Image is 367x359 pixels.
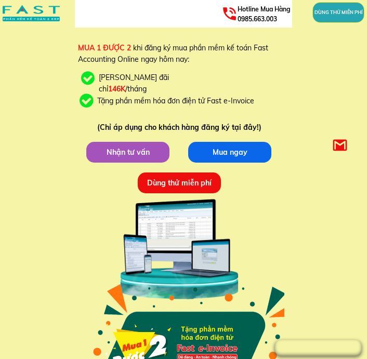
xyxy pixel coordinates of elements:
p: Nhận tư vấn [86,142,169,163]
div: Tặng phần mềm hóa đơn điện tử Fast e-Invoice [97,95,305,107]
div: [PERSON_NAME] đãi chỉ /tháng [99,72,197,95]
span: MUA 1 ĐƯỢC 2 [78,43,131,52]
span: khi đăng ký mua phần mềm kế toán Fast Accounting Online ngay hôm nay: [78,43,268,64]
span: Hotline Mua Hàng [238,5,290,13]
h3: 0985.663.003 [238,4,295,24]
p: Mua ngay [188,142,271,163]
p: DÙNG THỬ MIỄN PHÍ [313,3,364,22]
span: 146K [108,84,125,94]
p: Dùng thử miễn phí [138,172,221,193]
div: (Chỉ áp dụng cho khách hàng đăng ký tại đây!) [97,122,305,133]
